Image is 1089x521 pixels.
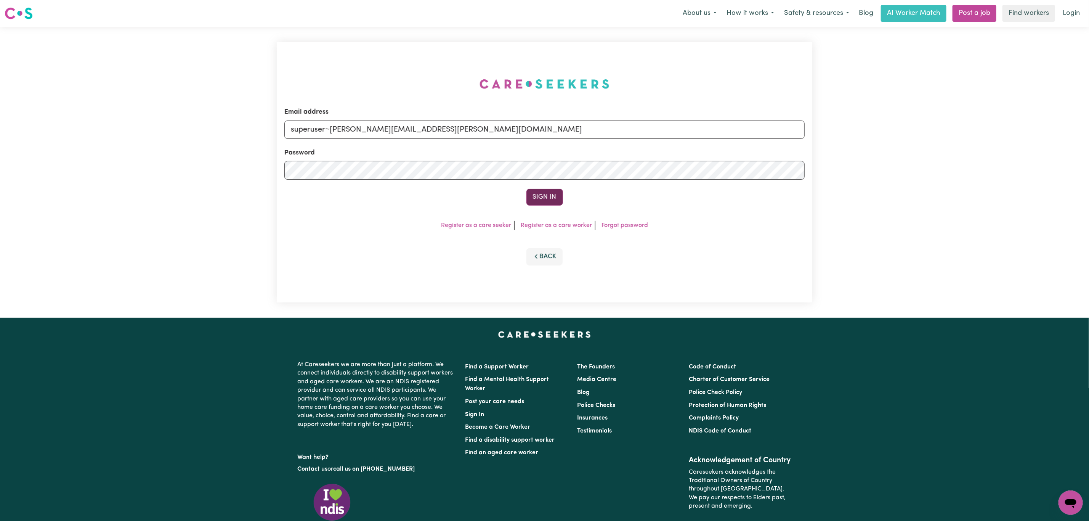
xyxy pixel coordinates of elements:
[722,5,779,21] button: How it works
[526,248,563,265] button: Back
[465,412,484,418] a: Sign In
[577,428,612,434] a: Testimonials
[1058,5,1084,22] a: Login
[298,450,456,462] p: Want help?
[953,5,996,22] a: Post a job
[577,402,615,408] a: Police Checks
[465,364,529,370] a: Find a Support Worker
[5,6,33,20] img: Careseekers logo
[854,5,878,22] a: Blog
[298,357,456,432] p: At Careseekers we are more than just a platform. We connect individuals directly to disability su...
[284,121,805,139] input: Email address
[689,389,742,396] a: Police Check Policy
[689,402,766,408] a: Protection of Human Rights
[465,399,524,405] a: Post your care needs
[689,415,739,421] a: Complaints Policy
[689,465,791,514] p: Careseekers acknowledges the Traditional Owners of Country throughout [GEOGRAPHIC_DATA]. We pay o...
[577,376,616,383] a: Media Centre
[779,5,854,21] button: Safety & resources
[298,466,328,472] a: Contact us
[334,466,415,472] a: call us on [PHONE_NUMBER]
[498,331,591,338] a: Careseekers home page
[284,107,329,117] label: Email address
[689,364,736,370] a: Code of Conduct
[1002,5,1055,22] a: Find workers
[1059,490,1083,515] iframe: Button to launch messaging window, conversation in progress
[689,428,751,434] a: NDIS Code of Conduct
[465,437,555,443] a: Find a disability support worker
[284,148,315,158] label: Password
[465,424,531,430] a: Become a Care Worker
[465,376,549,392] a: Find a Mental Health Support Worker
[689,456,791,465] h2: Acknowledgement of Country
[689,376,770,383] a: Charter of Customer Service
[601,222,648,228] a: Forgot password
[577,389,590,396] a: Blog
[5,5,33,22] a: Careseekers logo
[678,5,722,21] button: About us
[881,5,946,22] a: AI Worker Match
[465,450,539,456] a: Find an aged care worker
[577,364,615,370] a: The Founders
[298,462,456,476] p: or
[577,415,608,421] a: Insurances
[521,222,592,228] a: Register as a care worker
[526,189,563,206] button: Sign In
[441,222,511,228] a: Register as a care seeker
